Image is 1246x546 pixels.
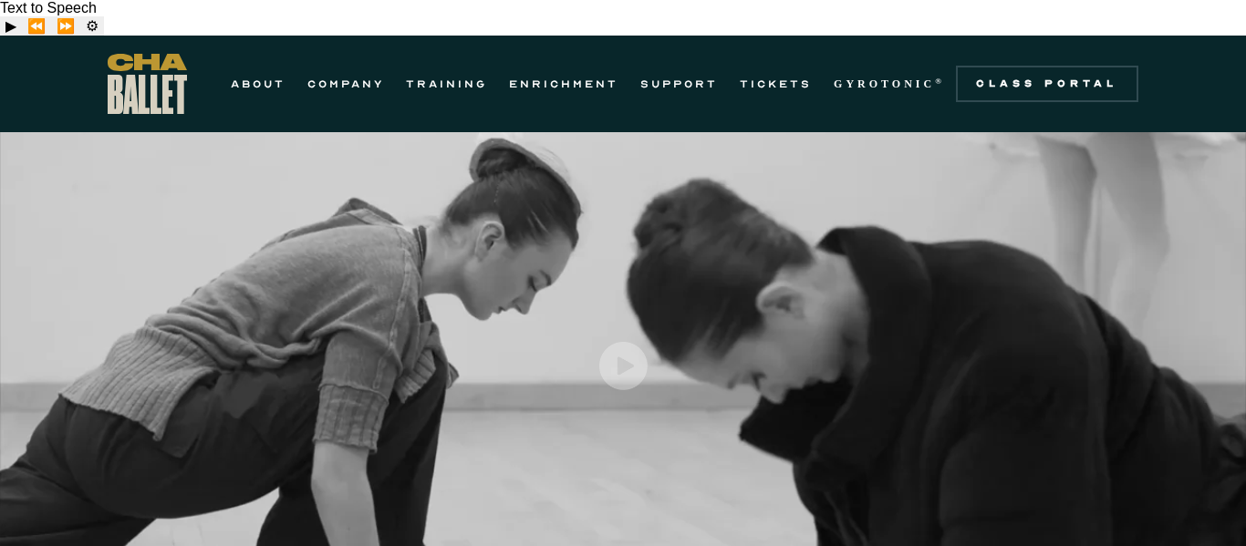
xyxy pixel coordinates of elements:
[834,73,945,95] a: GYROTONIC®
[22,16,51,36] button: Previous
[935,77,945,86] sup: ®
[307,73,384,95] a: COMPANY
[108,54,187,114] a: home
[231,73,286,95] a: ABOUT
[967,77,1127,91] div: Class Portal
[834,77,935,90] strong: GYROTONIC
[406,73,487,95] a: TRAINING
[51,16,80,36] button: Forward
[640,73,718,95] a: SUPPORT
[80,16,104,36] button: Settings
[956,66,1138,102] a: Class Portal
[509,73,618,95] a: ENRICHMENT
[740,73,812,95] a: TICKETS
